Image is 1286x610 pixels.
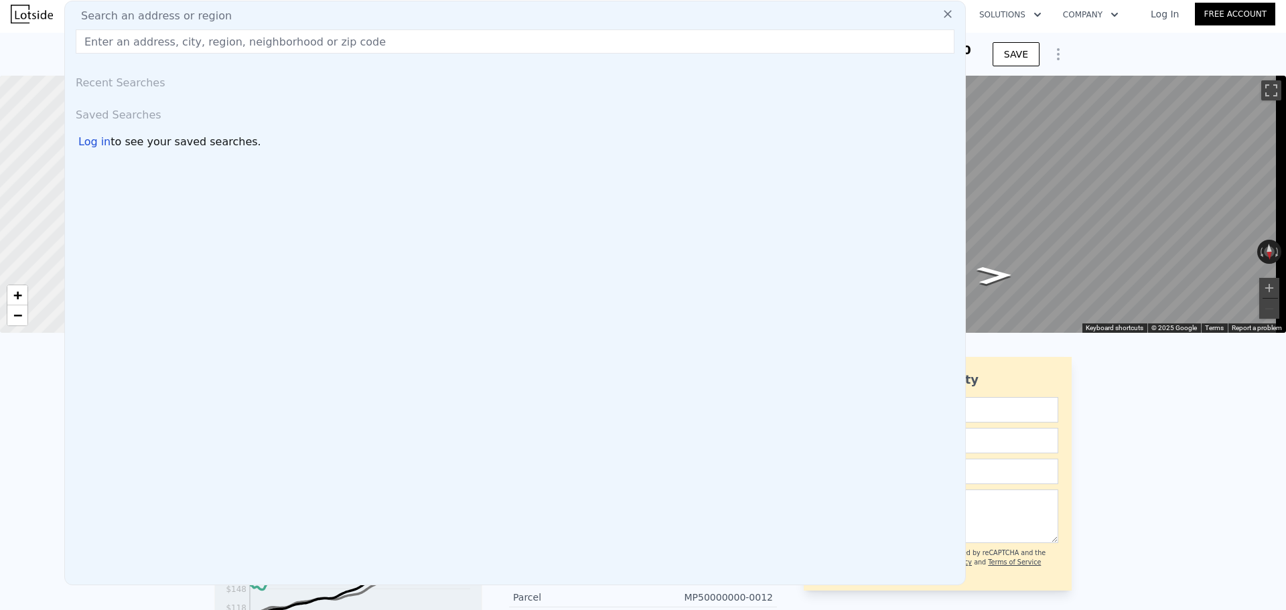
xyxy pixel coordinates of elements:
div: Parcel [513,591,643,604]
button: Show Options [1045,41,1072,68]
span: + [13,287,22,303]
button: Reset the view [1263,240,1275,264]
button: Rotate counterclockwise [1257,240,1265,264]
span: Search an address or region [70,8,232,24]
a: Log In [1135,7,1195,21]
a: Free Account [1195,3,1275,25]
button: Zoom out [1259,299,1279,319]
tspan: $148 [226,585,246,594]
div: Recent Searches [70,64,960,96]
div: Saved Searches [70,96,960,129]
span: − [13,307,22,323]
div: Log in [78,134,111,150]
button: Company [1052,3,1129,27]
a: Terms of Service [988,558,1041,566]
button: Toggle fullscreen view [1261,80,1281,100]
span: © 2025 Google [1151,324,1197,331]
button: Solutions [969,3,1052,27]
div: MP50000000-0012 [643,591,773,604]
div: This site is protected by reCAPTCHA and the Google and apply. [904,548,1058,577]
path: Go West, W 51st St [962,262,1027,289]
span: to see your saved searches. [111,134,261,150]
button: SAVE [993,42,1040,66]
img: Lotside [11,5,53,23]
button: Zoom in [1259,278,1279,298]
a: Zoom out [7,305,27,325]
button: Keyboard shortcuts [1086,323,1143,333]
input: Enter an address, city, region, neighborhood or zip code [76,29,954,54]
a: Zoom in [7,285,27,305]
a: Terms (opens in new tab) [1205,324,1224,331]
button: Rotate clockwise [1275,240,1282,264]
a: Report a problem [1232,324,1282,331]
